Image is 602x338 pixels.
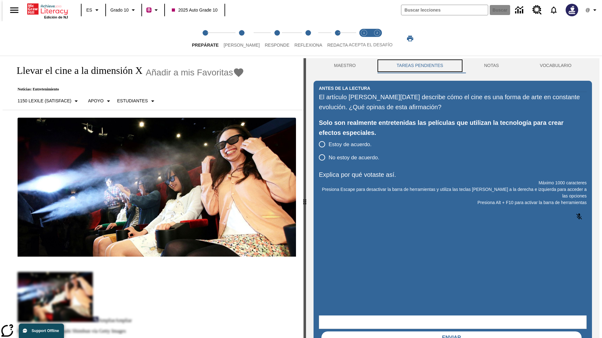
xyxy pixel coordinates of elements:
div: Pulsa la tecla de intro o la barra espaciadora y luego presiona las flechas de derecha e izquierd... [304,58,306,338]
p: Máximo 1000 caracteres [319,180,587,186]
button: Redacta step 5 of 5 [322,21,353,56]
button: Reflexiona step 4 of 5 [289,21,327,56]
button: Imprimir [400,33,420,44]
span: Redacta [327,43,348,48]
div: Instructional Panel Tabs [314,58,592,73]
p: Explica por qué votaste así. [319,170,587,180]
button: Lee step 2 of 5 [219,21,265,56]
span: 2025 Auto Grade 10 [172,7,217,13]
a: Centro de información [511,2,529,19]
img: Avatar [566,4,578,16]
div: Solo son realmente entretenidas las películas que utilizan la tecnología para crear efectos espec... [319,118,587,138]
button: Haga clic para activar la función de reconocimiento de voz [572,209,587,224]
p: Estudiantes [117,98,148,104]
h2: Antes de la lectura [319,85,370,92]
button: Seleccione Lexile, 1150 Lexile (Satisface) [15,95,82,107]
span: Responde [265,43,289,48]
input: Buscar campo [401,5,488,15]
div: El artículo [PERSON_NAME][DATE] describe cómo el cine es una forma de arte en constante evolución... [319,92,587,112]
button: Support Offline [19,324,64,338]
button: Abrir el menú lateral [5,1,24,19]
span: B [147,6,150,14]
button: TAREAS PENDIENTES [376,58,464,73]
button: Acepta el desafío contesta step 2 of 2 [368,21,386,56]
span: Support Offline [32,329,59,333]
button: Seleccionar estudiante [115,95,159,107]
button: Maestro [314,58,376,73]
span: Estoy de acuerdo. [329,141,372,149]
p: Apoyo [88,98,104,104]
button: Responde step 3 of 5 [260,21,294,56]
span: No estoy de acuerdo. [329,154,379,162]
button: Tipo de apoyo, Apoyo [86,95,115,107]
span: ES [86,7,92,13]
div: activity [306,58,599,338]
button: Acepta el desafío lee step 1 of 2 [355,21,373,56]
p: Noticias: Entretenimiento [10,87,244,92]
button: Escoja un nuevo avatar [562,2,582,18]
button: VOCABULARIO [519,58,592,73]
div: Portada [27,2,68,19]
body: Explica por qué votaste así. Máximo 1000 caracteres Presiona Alt + F10 para activar la barra de h... [3,5,92,11]
span: Edición de NJ [44,15,68,19]
text: 1 [363,31,365,34]
button: Añadir a mis Favoritas - Llevar el cine a la dimensión X [146,67,245,78]
img: El panel situado frente a los asientos rocía con agua nebulizada al feliz público en un cine equi... [18,118,296,257]
text: 2 [376,31,378,34]
a: Notificaciones [546,2,562,18]
button: Grado: Grado 10, Elige un grado [108,4,140,16]
button: NOTAS [464,58,520,73]
span: ACEPTA EL DESAFÍO [349,42,393,47]
span: Reflexiona [294,43,322,48]
span: [PERSON_NAME] [224,43,260,48]
button: Perfil/Configuración [582,4,602,16]
div: reading [3,58,304,335]
div: poll [319,138,384,164]
span: Grado 10 [110,7,129,13]
p: 1150 Lexile (Satisface) [18,98,71,104]
span: @ [585,7,590,13]
p: Presiona Alt + F10 para activar la barra de herramientas [319,199,587,206]
a: Centro de recursos, Se abrirá en una pestaña nueva. [529,2,546,18]
p: Presiona Escape para desactivar la barra de herramientas y utiliza las teclas [PERSON_NAME] a la ... [319,186,587,199]
button: Boost El color de la clase es rojo violeta. Cambiar el color de la clase. [144,4,162,16]
span: Añadir a mis Favoritas [146,68,233,78]
h1: Llevar el cine a la dimensión X [10,65,143,76]
button: Lenguaje: ES, Selecciona un idioma [83,4,103,16]
span: Prepárate [192,43,219,48]
button: Prepárate step 1 of 5 [187,21,224,56]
